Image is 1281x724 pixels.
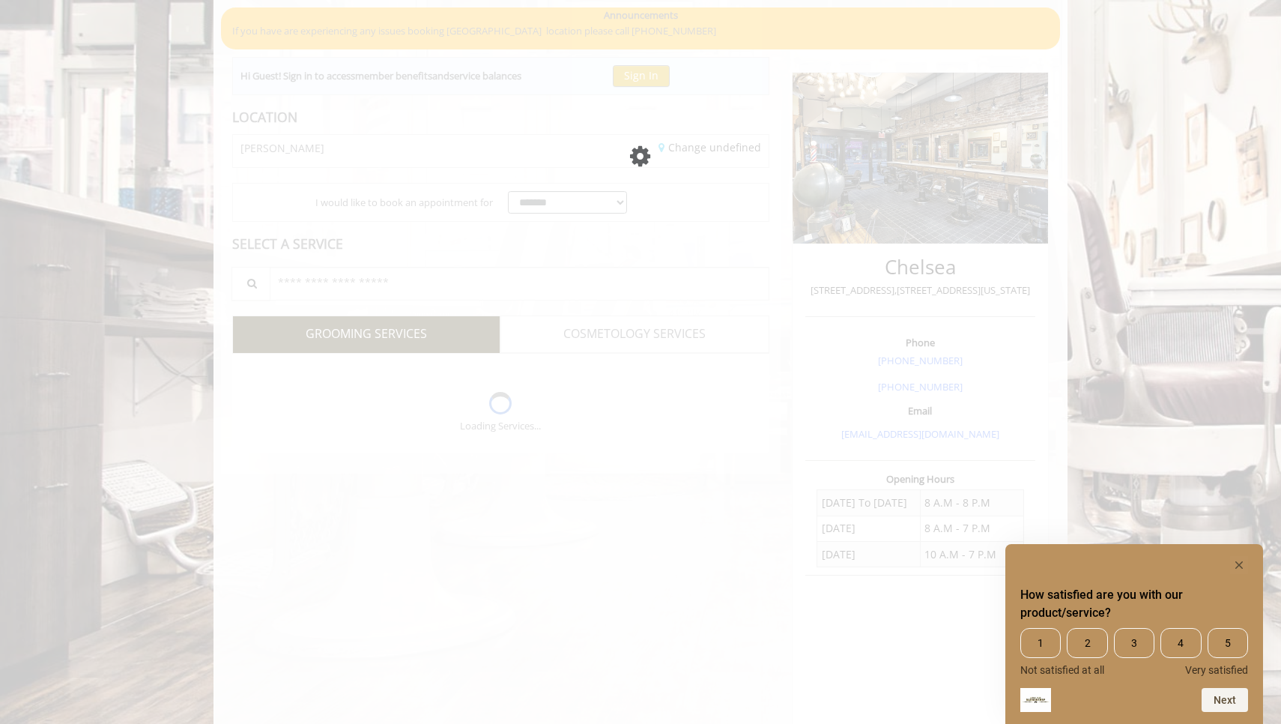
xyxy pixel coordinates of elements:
[1020,664,1104,676] span: Not satisfied at all
[1020,556,1248,712] div: How satisfied are you with our product/service? Select an option from 1 to 5, with 1 being Not sa...
[1067,628,1107,658] span: 2
[1020,628,1248,676] div: How satisfied are you with our product/service? Select an option from 1 to 5, with 1 being Not sa...
[1020,628,1061,658] span: 1
[1208,628,1248,658] span: 5
[1160,628,1201,658] span: 4
[1202,688,1248,712] button: Next question
[1020,586,1248,622] h2: How satisfied are you with our product/service? Select an option from 1 to 5, with 1 being Not sa...
[1230,556,1248,574] button: Hide survey
[1114,628,1154,658] span: 3
[1185,664,1248,676] span: Very satisfied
